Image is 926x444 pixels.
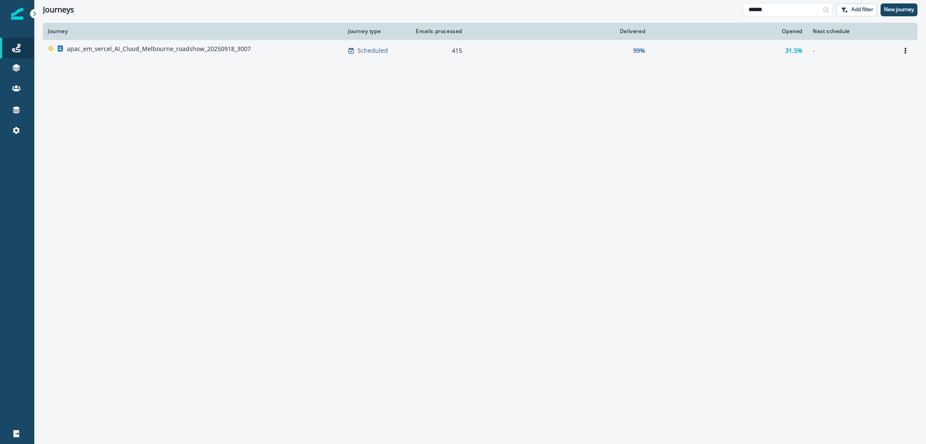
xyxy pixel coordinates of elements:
[412,28,462,35] div: Emails processed
[655,28,803,35] div: Opened
[43,40,917,61] a: apac_em_vercel_AI_Cloud_Melbourne_roadshow_20250918_3007Scheduled41599%31.5%-Options
[881,3,917,16] button: New journey
[884,6,914,12] p: New journey
[43,5,74,15] h1: Journeys
[11,8,23,20] img: Inflection
[48,28,338,35] div: Journey
[633,46,645,55] p: 99%
[851,6,873,12] p: Add filter
[412,46,462,55] div: 415
[899,44,912,57] button: Options
[836,3,877,16] button: Add filter
[813,28,888,35] div: Next schedule
[348,28,402,35] div: Journey type
[813,46,888,55] p: -
[472,28,645,35] div: Delivered
[358,46,388,55] p: Scheduled
[67,45,251,53] p: apac_em_vercel_AI_Cloud_Melbourne_roadshow_20250918_3007
[785,46,803,55] p: 31.5%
